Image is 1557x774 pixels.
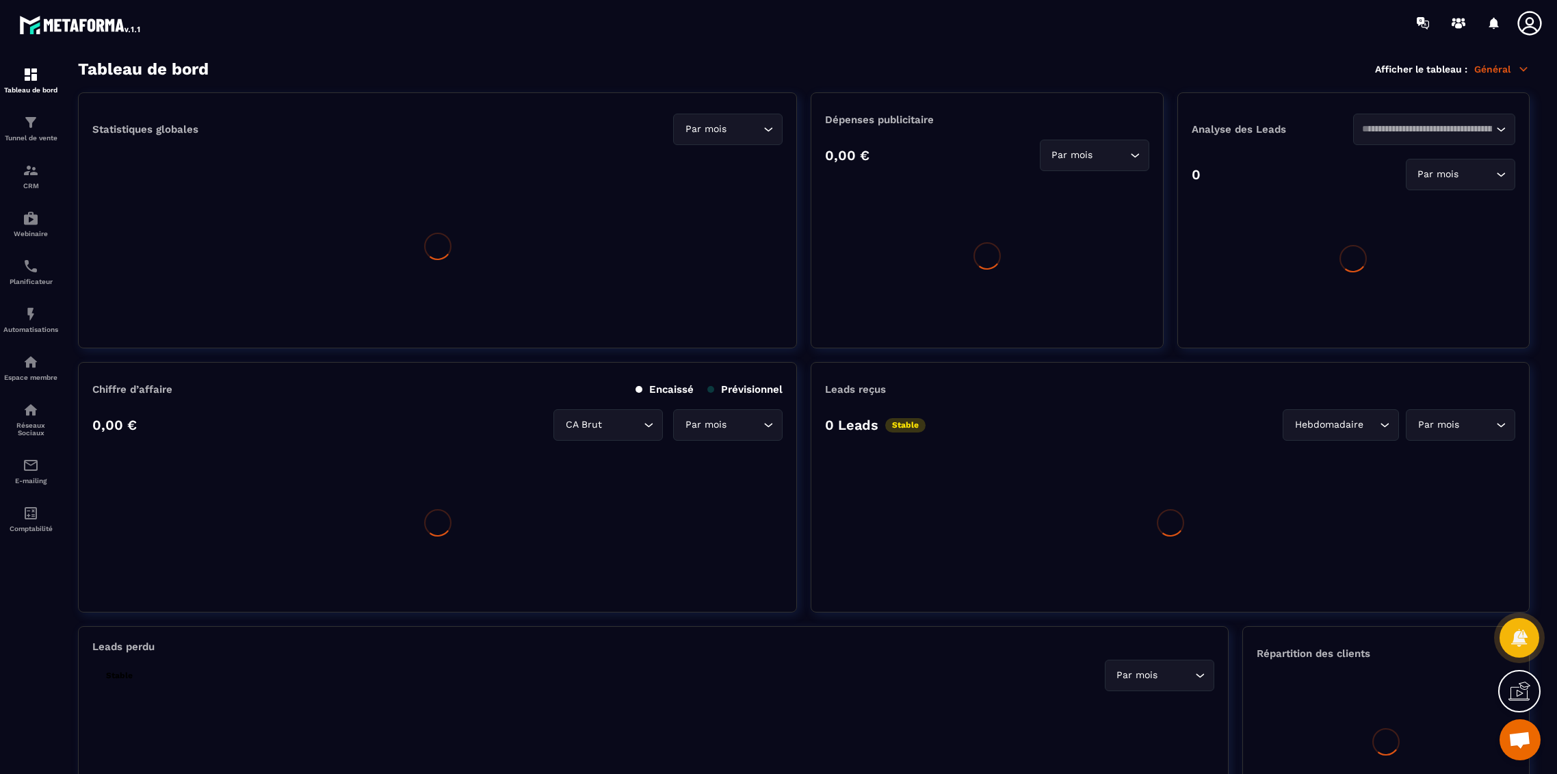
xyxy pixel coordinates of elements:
p: Tableau de bord [3,86,58,94]
img: formation [23,114,39,131]
p: 0,00 € [825,147,869,164]
p: Statistiques globales [92,123,198,136]
p: Réseaux Sociaux [3,422,58,437]
h3: Tableau de bord [78,60,209,79]
p: 0 [1192,166,1201,183]
div: Search for option [553,409,663,441]
input: Search for option [1096,148,1127,163]
span: Hebdomadaire [1292,417,1366,433]
a: formationformationTunnel de vente [3,104,58,152]
div: Search for option [1283,409,1399,441]
p: 0 Leads [825,417,878,433]
p: Leads perdu [92,641,155,653]
img: automations [23,306,39,322]
p: Stable [99,669,140,683]
span: Par mois [1415,167,1462,182]
div: Search for option [1040,140,1149,171]
a: Mở cuộc trò chuyện [1500,719,1541,760]
span: Par mois [682,122,729,137]
p: Planificateur [3,278,58,285]
p: Dépenses publicitaire [825,114,1149,126]
div: Search for option [673,114,783,145]
div: Search for option [1105,660,1214,691]
a: automationsautomationsEspace membre [3,344,58,391]
span: Par mois [682,417,729,433]
p: Leads reçus [825,383,886,396]
span: Par mois [1049,148,1096,163]
a: social-networksocial-networkRéseaux Sociaux [3,391,58,447]
input: Search for option [729,417,760,433]
input: Search for option [605,417,640,433]
p: Chiffre d’affaire [92,383,172,396]
p: Encaissé [636,383,694,396]
p: Stable [885,418,926,433]
div: Search for option [1406,159,1515,190]
p: Webinaire [3,230,58,237]
p: Général [1474,63,1530,75]
div: Search for option [1406,409,1515,441]
input: Search for option [729,122,760,137]
p: Analyse des Leads [1192,123,1354,136]
a: emailemailE-mailing [3,447,58,495]
input: Search for option [1362,122,1493,137]
img: social-network [23,402,39,418]
span: CA Brut [562,417,605,433]
a: accountantaccountantComptabilité [3,495,58,543]
input: Search for option [1462,417,1493,433]
img: automations [23,210,39,227]
span: Par mois [1114,668,1161,683]
p: Prévisionnel [707,383,783,396]
input: Search for option [1462,167,1493,182]
a: formationformationCRM [3,152,58,200]
a: schedulerschedulerPlanificateur [3,248,58,296]
p: Espace membre [3,374,58,381]
p: E-mailing [3,477,58,485]
div: Search for option [1353,114,1515,145]
img: formation [23,66,39,83]
p: Tunnel de vente [3,134,58,142]
p: Automatisations [3,326,58,333]
img: logo [19,12,142,37]
p: Comptabilité [3,525,58,532]
img: scheduler [23,258,39,274]
span: Par mois [1415,417,1462,433]
p: CRM [3,182,58,190]
input: Search for option [1161,668,1192,683]
img: automations [23,354,39,370]
p: 0,00 € [92,417,137,433]
a: formationformationTableau de bord [3,56,58,104]
input: Search for option [1366,417,1376,433]
a: automationsautomationsAutomatisations [3,296,58,344]
p: Répartition des clients [1257,647,1515,660]
div: Search for option [673,409,783,441]
a: automationsautomationsWebinaire [3,200,58,248]
img: accountant [23,505,39,521]
p: Afficher le tableau : [1375,64,1467,75]
img: formation [23,162,39,179]
img: email [23,457,39,474]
